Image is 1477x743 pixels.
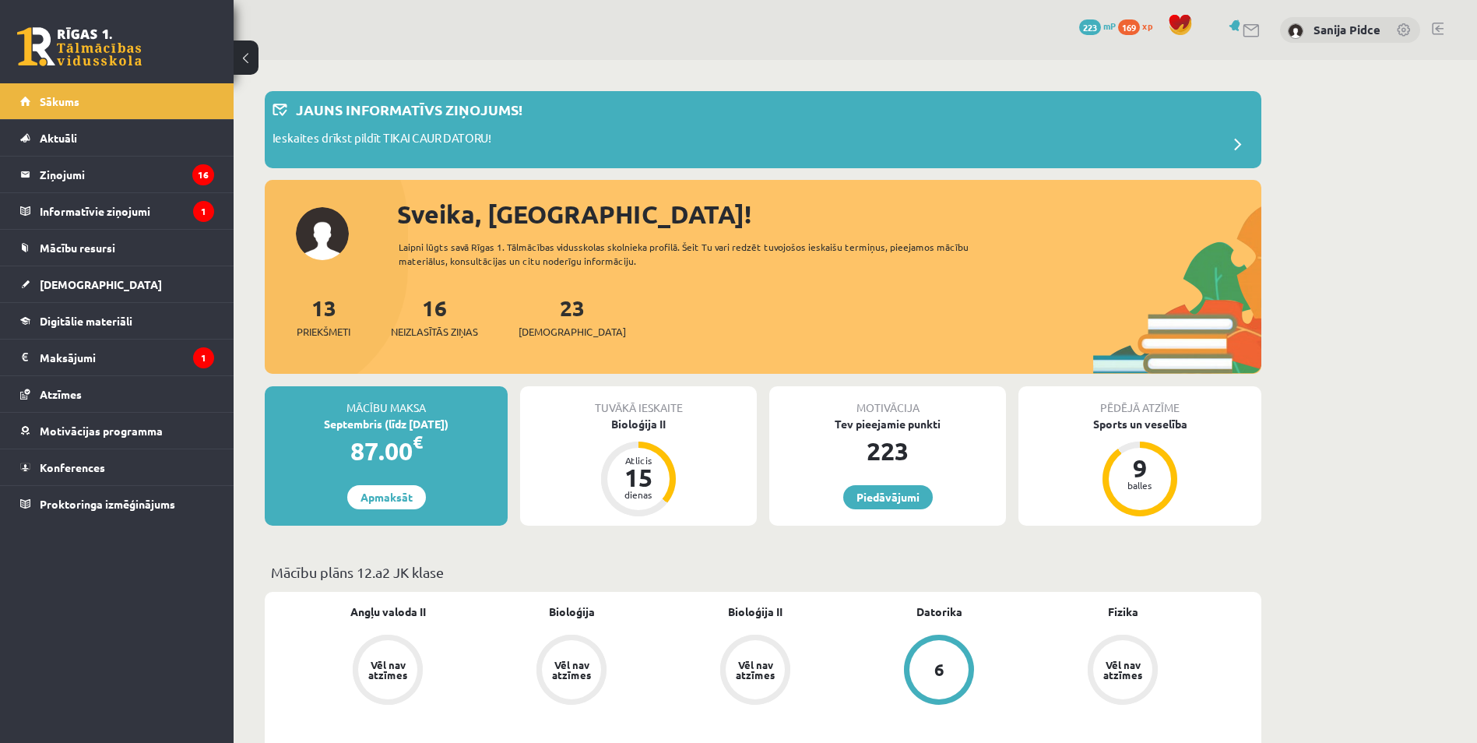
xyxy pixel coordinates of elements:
[20,193,214,229] a: Informatīvie ziņojumi1
[1031,635,1215,708] a: Vēl nav atzīmes
[40,424,163,438] span: Motivācijas programma
[20,157,214,192] a: Ziņojumi16
[347,485,426,509] a: Apmaksāt
[391,324,478,340] span: Neizlasītās ziņas
[663,635,847,708] a: Vēl nav atzīmes
[549,604,595,620] a: Bioloģija
[265,432,508,470] div: 87.00
[1018,416,1261,519] a: Sports un veselība 9 balles
[1101,660,1145,680] div: Vēl nav atzīmes
[297,294,350,340] a: 13Priekšmeti
[40,497,175,511] span: Proktoringa izmēģinājums
[520,386,757,416] div: Tuvākā ieskaite
[1108,604,1138,620] a: Fizika
[520,416,757,432] div: Bioloģija II
[413,431,423,453] span: €
[1079,19,1116,32] a: 223 mP
[1288,23,1303,39] img: Sanija Pidce
[40,157,214,192] legend: Ziņojumi
[296,635,480,708] a: Vēl nav atzīmes
[40,277,162,291] span: [DEMOGRAPHIC_DATA]
[40,193,214,229] legend: Informatīvie ziņojumi
[273,99,1254,160] a: Jauns informatīvs ziņojums! Ieskaites drīkst pildīt TIKAI CAUR DATORU!
[296,99,522,120] p: Jauns informatīvs ziņojums!
[728,604,782,620] a: Bioloģija II
[265,416,508,432] div: Septembris (līdz [DATE])
[17,27,142,66] a: Rīgas 1. Tālmācības vidusskola
[480,635,663,708] a: Vēl nav atzīmes
[519,294,626,340] a: 23[DEMOGRAPHIC_DATA]
[20,303,214,339] a: Digitālie materiāli
[366,660,410,680] div: Vēl nav atzīmes
[769,416,1006,432] div: Tev pieejamie punkti
[40,387,82,401] span: Atzīmes
[273,129,491,151] p: Ieskaites drīkst pildīt TIKAI CAUR DATORU!
[20,266,214,302] a: [DEMOGRAPHIC_DATA]
[550,660,593,680] div: Vēl nav atzīmes
[20,83,214,119] a: Sākums
[391,294,478,340] a: 16Neizlasītās ziņas
[769,386,1006,416] div: Motivācija
[769,432,1006,470] div: 223
[615,465,662,490] div: 15
[271,562,1255,583] p: Mācību plāns 12.a2 JK klase
[1018,386,1261,416] div: Pēdējā atzīme
[847,635,1031,708] a: 6
[350,604,426,620] a: Angļu valoda II
[20,449,214,485] a: Konferences
[843,485,933,509] a: Piedāvājumi
[615,490,662,499] div: dienas
[192,164,214,185] i: 16
[733,660,777,680] div: Vēl nav atzīmes
[399,240,997,268] div: Laipni lūgts savā Rīgas 1. Tālmācības vidusskolas skolnieka profilā. Šeit Tu vari redzēt tuvojošo...
[193,201,214,222] i: 1
[916,604,962,620] a: Datorika
[519,324,626,340] span: [DEMOGRAPHIC_DATA]
[1142,19,1152,32] span: xp
[934,661,944,678] div: 6
[520,416,757,519] a: Bioloģija II Atlicis 15 dienas
[40,340,214,375] legend: Maksājumi
[40,241,115,255] span: Mācību resursi
[615,456,662,465] div: Atlicis
[1079,19,1101,35] span: 223
[1018,416,1261,432] div: Sports un veselība
[40,131,77,145] span: Aktuāli
[265,386,508,416] div: Mācību maksa
[20,230,214,266] a: Mācību resursi
[1103,19,1116,32] span: mP
[20,376,214,412] a: Atzīmes
[297,324,350,340] span: Priekšmeti
[397,195,1261,233] div: Sveika, [GEOGRAPHIC_DATA]!
[20,340,214,375] a: Maksājumi1
[40,460,105,474] span: Konferences
[193,347,214,368] i: 1
[20,486,214,522] a: Proktoringa izmēģinājums
[40,94,79,108] span: Sākums
[1118,19,1160,32] a: 169 xp
[1118,19,1140,35] span: 169
[1313,22,1380,37] a: Sanija Pidce
[1117,481,1163,490] div: balles
[20,120,214,156] a: Aktuāli
[40,314,132,328] span: Digitālie materiāli
[20,413,214,449] a: Motivācijas programma
[1117,456,1163,481] div: 9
